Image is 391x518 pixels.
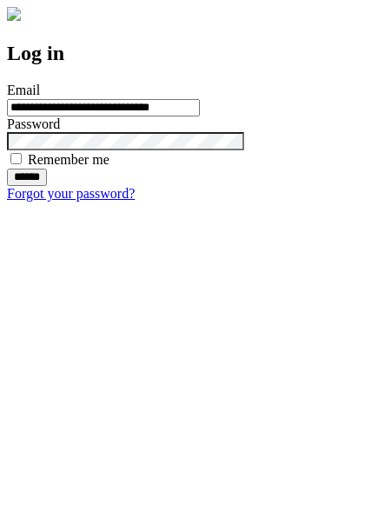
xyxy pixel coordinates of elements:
label: Remember me [28,152,109,167]
label: Password [7,116,60,131]
h2: Log in [7,42,384,65]
label: Email [7,83,40,97]
a: Forgot your password? [7,186,135,201]
img: logo-4e3dc11c47720685a147b03b5a06dd966a58ff35d612b21f08c02c0306f2b779.png [7,7,21,21]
